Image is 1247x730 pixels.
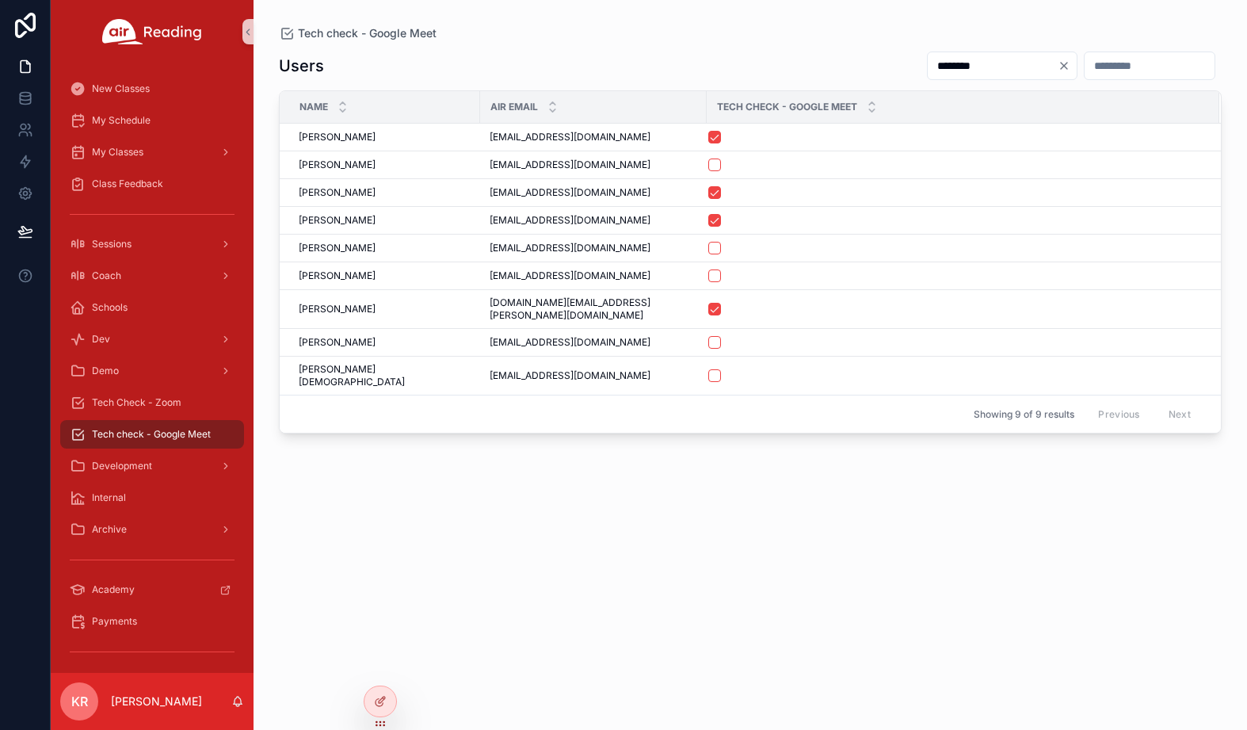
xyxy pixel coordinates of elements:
span: Development [92,460,152,472]
a: Schools [60,293,244,322]
div: scrollable content [51,63,254,673]
span: [PERSON_NAME] [299,131,376,143]
span: [EMAIL_ADDRESS][DOMAIN_NAME] [490,131,650,143]
a: My Schedule [60,106,244,135]
span: Sessions [92,238,132,250]
span: [PERSON_NAME] [299,303,376,315]
a: Payments [60,607,244,636]
span: New Classes [92,82,150,95]
span: My Classes [92,146,143,159]
span: [PERSON_NAME] [299,269,376,282]
span: Archive [92,523,127,536]
span: [EMAIL_ADDRESS][DOMAIN_NAME] [490,159,650,171]
span: Academy [92,583,135,596]
span: KR [71,692,88,711]
span: Tech check - Google Meet [298,25,437,41]
p: [PERSON_NAME] [111,694,202,709]
span: [PERSON_NAME] [299,242,376,254]
h1: Users [279,55,324,77]
a: Coach [60,262,244,290]
img: App logo [102,19,202,44]
span: Tech Check - Zoom [92,396,181,409]
span: Coach [92,269,121,282]
span: [PERSON_NAME] [299,186,376,199]
span: My Schedule [92,114,151,127]
a: Demo [60,357,244,385]
span: [PERSON_NAME][DEMOGRAPHIC_DATA] [299,363,471,388]
span: Name [299,101,328,113]
span: [EMAIL_ADDRESS][DOMAIN_NAME] [490,336,650,349]
a: Sessions [60,230,244,258]
span: [PERSON_NAME] [299,214,376,227]
span: Schools [92,301,128,314]
span: Air Email [490,101,538,113]
a: Dev [60,325,244,354]
span: Dev [92,333,110,346]
span: [DOMAIN_NAME][EMAIL_ADDRESS][PERSON_NAME][DOMAIN_NAME] [490,296,697,322]
span: Payments [92,615,137,628]
span: Tech Check - Google Meet [717,101,857,113]
a: New Classes [60,75,244,103]
a: Internal [60,483,244,512]
span: [EMAIL_ADDRESS][DOMAIN_NAME] [490,186,650,199]
a: Tech check - Google Meet [60,420,244,449]
span: [PERSON_NAME] [299,336,376,349]
a: Archive [60,515,244,544]
span: [PERSON_NAME] [299,159,376,171]
span: Tech check - Google Meet [92,428,211,441]
span: [EMAIL_ADDRESS][DOMAIN_NAME] [490,369,650,382]
a: Development [60,452,244,480]
a: Tech check - Google Meet [279,25,437,41]
a: Tech Check - Zoom [60,388,244,417]
button: Clear [1058,59,1077,72]
span: Class Feedback [92,178,163,190]
span: Internal [92,491,126,504]
a: Academy [60,575,244,604]
span: [EMAIL_ADDRESS][DOMAIN_NAME] [490,242,650,254]
span: Showing 9 of 9 results [974,408,1074,421]
span: [EMAIL_ADDRESS][DOMAIN_NAME] [490,214,650,227]
a: My Classes [60,138,244,166]
span: [EMAIL_ADDRESS][DOMAIN_NAME] [490,269,650,282]
a: Class Feedback [60,170,244,198]
span: Demo [92,365,119,377]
